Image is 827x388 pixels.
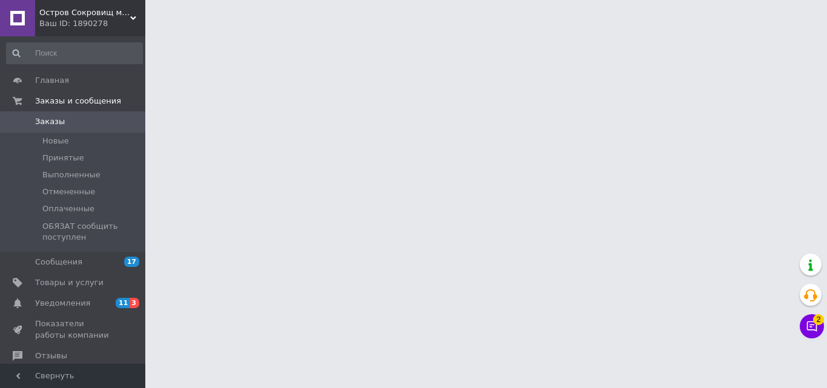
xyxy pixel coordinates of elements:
[35,116,65,127] span: Заказы
[130,298,139,308] span: 3
[124,257,139,267] span: 17
[35,318,112,340] span: Показатели работы компании
[116,298,130,308] span: 11
[42,136,69,146] span: Новые
[42,186,95,197] span: Отмененные
[42,203,94,214] span: Оплаченные
[35,298,90,309] span: Уведомления
[42,221,142,243] span: ОБЯЗАТ сообщить поступлен
[35,75,69,86] span: Главная
[35,277,104,288] span: Товары и услуги
[6,42,143,64] input: Поиск
[35,350,67,361] span: Отзывы
[813,314,824,325] span: 2
[42,153,84,163] span: Принятые
[39,18,145,29] div: Ваш ID: 1890278
[42,169,100,180] span: Выполненные
[35,257,82,268] span: Сообщения
[800,314,824,338] button: Чат с покупателем2
[39,7,130,18] span: Остров Сокровищ магазин подарков, сувениров и украшений
[35,96,121,107] span: Заказы и сообщения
